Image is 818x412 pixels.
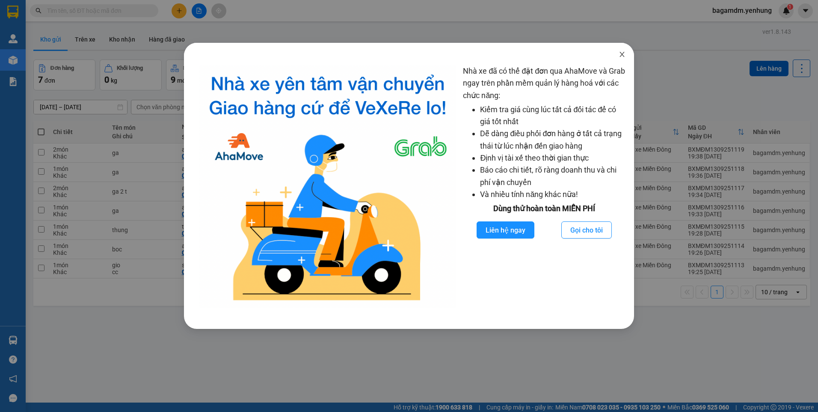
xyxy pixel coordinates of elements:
span: Gọi cho tôi [570,225,603,236]
li: Kiểm tra giá cùng lúc tất cả đối tác để có giá tốt nhất [480,104,625,128]
li: Và nhiều tính năng khác nữa! [480,188,625,200]
li: Dễ dàng điều phối đơn hàng ở tất cả trạng thái từ lúc nhận đến giao hàng [480,128,625,152]
img: logo [199,65,456,308]
div: Nhà xe đã có thể đặt đơn qua AhaMove và Grab ngay trên phần mềm quản lý hàng hoá với các chức năng: [463,65,625,308]
button: Close [610,43,634,67]
button: Gọi cho tôi [561,221,612,239]
li: Định vị tài xế theo thời gian thực [480,152,625,164]
span: Liên hệ ngay [486,225,525,236]
li: Báo cáo chi tiết, rõ ràng doanh thu và chi phí vận chuyển [480,164,625,188]
span: close [619,51,625,58]
div: Dùng thử hoàn toàn MIỄN PHÍ [463,203,625,215]
button: Liên hệ ngay [477,221,534,239]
